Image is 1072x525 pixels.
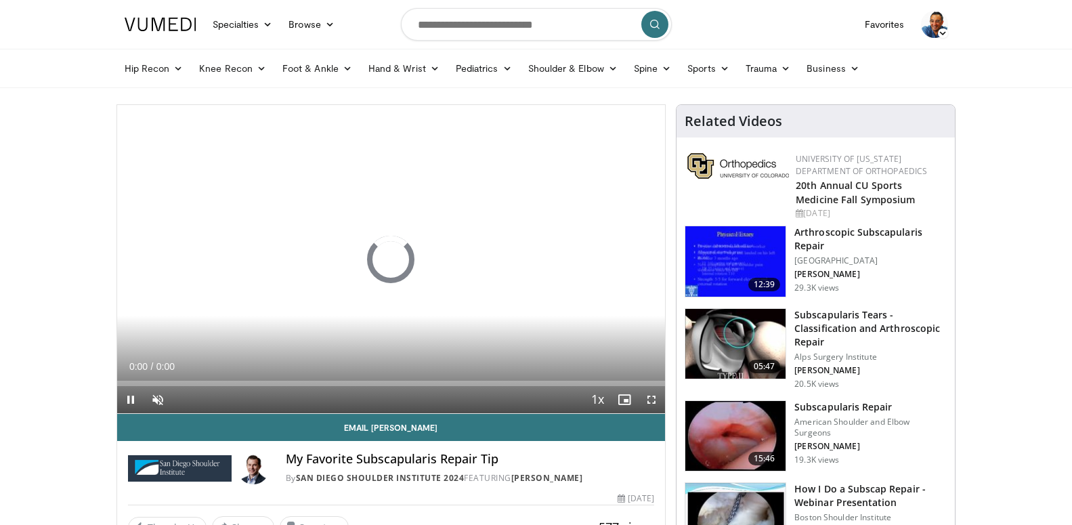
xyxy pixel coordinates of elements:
a: San Diego Shoulder Institute 2024 [296,472,465,484]
p: American Shoulder and Elbow Surgeons [794,417,947,438]
a: 20th Annual CU Sports Medicine Fall Symposium [796,179,915,206]
button: Fullscreen [638,386,665,413]
a: Specialties [205,11,281,38]
button: Unmute [144,386,171,413]
a: Knee Recon [191,55,274,82]
img: Avatar [921,11,948,38]
h3: Subscapularis Tears - Classification and Arthroscopic Repair [794,308,947,349]
p: [GEOGRAPHIC_DATA] [794,255,947,266]
p: Boston Shoulder Institute [794,512,947,523]
a: Foot & Ankle [274,55,360,82]
h3: Subscapularis Repair [794,400,947,414]
span: 0:00 [156,361,175,372]
a: [PERSON_NAME] [511,472,583,484]
a: Favorites [857,11,913,38]
button: Playback Rate [584,386,611,413]
img: 545555_3.png.150x105_q85_crop-smart_upscale.jpg [685,309,786,379]
a: Email [PERSON_NAME] [117,414,666,441]
span: 0:00 [129,361,148,372]
input: Search topics, interventions [401,8,672,41]
img: 38496_0000_3.png.150x105_q85_crop-smart_upscale.jpg [685,226,786,297]
a: Pediatrics [448,55,520,82]
p: [PERSON_NAME] [794,365,947,376]
div: [DATE] [796,207,944,219]
a: Hip Recon [116,55,192,82]
h4: Related Videos [685,113,782,129]
a: University of [US_STATE] Department of Orthopaedics [796,153,927,177]
a: Browse [280,11,343,38]
img: laf_3.png.150x105_q85_crop-smart_upscale.jpg [685,401,786,471]
div: [DATE] [618,492,654,505]
span: 12:39 [748,278,781,291]
h4: My Favorite Subscapularis Repair Tip [286,452,654,467]
a: Hand & Wrist [360,55,448,82]
span: / [151,361,154,372]
a: 15:46 Subscapularis Repair American Shoulder and Elbow Surgeons [PERSON_NAME] 19.3K views [685,400,947,472]
a: Trauma [737,55,799,82]
a: 05:47 Subscapularis Tears - Classification and Arthroscopic Repair Alps Surgery Institute [PERSON... [685,308,947,390]
img: Avatar [237,452,270,484]
p: 20.5K views [794,379,839,390]
img: VuMedi Logo [125,18,196,31]
div: By FEATURING [286,472,654,484]
img: San Diego Shoulder Institute 2024 [128,452,232,484]
a: Spine [626,55,679,82]
p: [PERSON_NAME] [794,441,947,452]
a: 12:39 Arthroscopic Subscapularis Repair [GEOGRAPHIC_DATA] [PERSON_NAME] 29.3K views [685,226,947,297]
p: [PERSON_NAME] [794,269,947,280]
img: 355603a8-37da-49b6-856f-e00d7e9307d3.png.150x105_q85_autocrop_double_scale_upscale_version-0.2.png [687,153,789,179]
div: Progress Bar [117,381,666,386]
video-js: Video Player [117,105,666,414]
span: 05:47 [748,360,781,373]
p: 19.3K views [794,455,839,465]
h3: Arthroscopic Subscapularis Repair [794,226,947,253]
a: Sports [679,55,737,82]
h3: How I Do a Subscap Repair - Webinar Presentation [794,482,947,509]
a: Shoulder & Elbow [520,55,626,82]
p: 29.3K views [794,282,839,293]
button: Pause [117,386,144,413]
p: Alps Surgery Institute [794,352,947,362]
a: Business [798,55,867,82]
span: 15:46 [748,452,781,465]
button: Enable picture-in-picture mode [611,386,638,413]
